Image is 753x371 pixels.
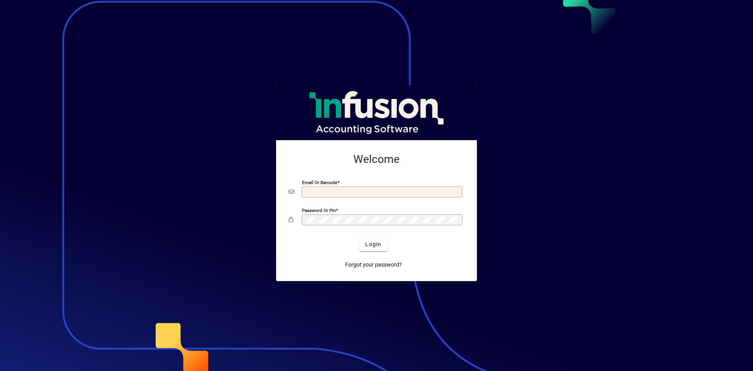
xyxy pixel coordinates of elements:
[302,208,336,213] mat-label: Password or Pin
[359,237,387,251] button: Login
[289,153,464,166] h2: Welcome
[302,180,337,185] mat-label: Email or Barcode
[342,258,405,272] a: Forgot your password?
[345,261,402,269] span: Forgot your password?
[365,240,381,249] span: Login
